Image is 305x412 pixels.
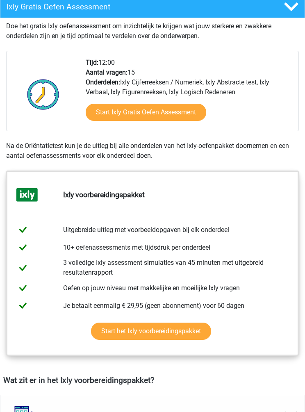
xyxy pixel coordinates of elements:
a: Start Ixly Gratis Oefen Assessment [86,104,206,121]
div: Na de Oriëntatietest kun je de uitleg bij alle onderdelen van het Ixly-oefenpakket doornemen en e... [6,141,299,161]
img: Klok [23,74,64,115]
b: Aantal vragen: [86,68,127,76]
b: Onderdelen: [86,78,120,86]
h4: Wat zit er in het Ixly voorbereidingspakket? [3,376,302,385]
h4: Ixly Gratis Oefen Assessment [7,2,248,11]
a: Start het Ixly voorbereidingspakket [91,323,211,340]
div: 12:00 15 Ixly Cijferreeksen / Numeriek, Ixly Abstracte test, Ixly Verbaal, Ixly Figurenreeksen, I... [80,58,298,131]
b: Tijd: [86,59,98,66]
div: Doe het gratis Ixly oefenassessment om inzichtelijk te krijgen wat jouw sterkere en zwakkere onde... [6,18,299,41]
